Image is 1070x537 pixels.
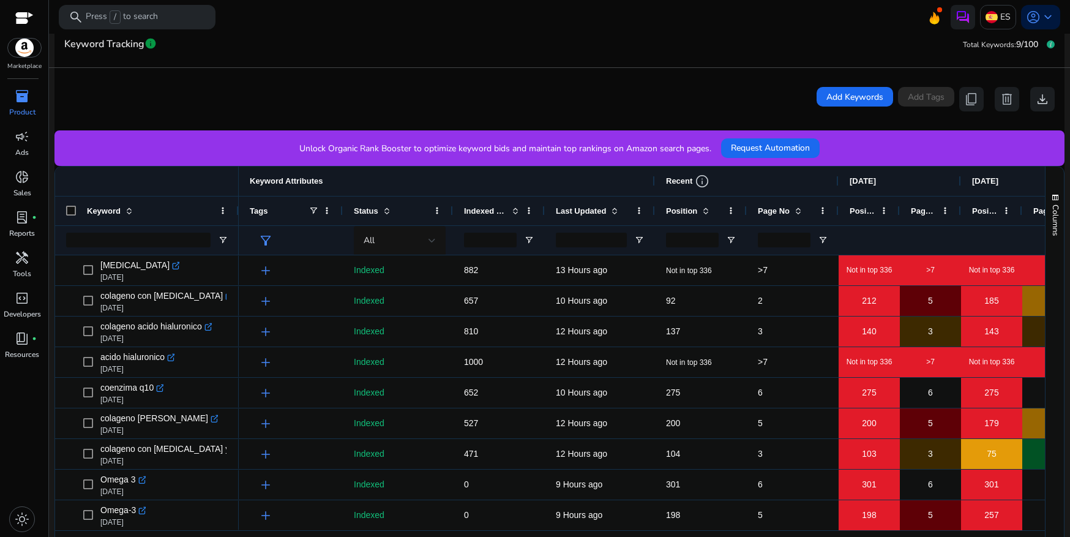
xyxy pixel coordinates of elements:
p: Ads [15,147,29,158]
button: Add Keywords [817,87,893,107]
span: acido hialuronico [100,348,165,366]
span: Page No [1033,206,1059,216]
p: Unlock Organic Rank Booster to optimize keyword bids and maintain top rankings on Amazon search p... [299,142,711,155]
span: 9 Hours ago [556,510,602,520]
span: Not in top 336 [969,357,1015,367]
span: add [258,325,273,339]
span: 257 [984,503,998,528]
span: Not in top 336 [847,265,892,275]
span: Indexed [354,388,384,397]
input: Indexed Products Filter Input [464,233,517,247]
p: [DATE] [100,272,179,282]
span: 275 [984,380,998,405]
span: 301 [862,472,876,497]
span: >7 [758,357,768,367]
p: Marketplace [7,62,42,71]
span: Total Keywords: [963,40,1016,50]
span: 0 [464,479,469,489]
span: fiber_manual_record [32,215,37,220]
span: 92 [666,296,676,306]
span: add [258,355,273,370]
span: Not in top 336 [847,357,892,367]
span: filter_alt [258,233,273,248]
span: download [1035,92,1050,107]
span: 3 [928,319,933,344]
span: Keyword [87,206,121,216]
span: 527 [464,418,478,428]
p: [DATE] [100,334,212,344]
span: Not in top 336 [666,266,712,275]
span: 12 Hours ago [556,449,607,459]
span: 2 [758,296,763,306]
span: 103 [862,441,876,467]
input: Keyword Filter Input [66,233,211,247]
span: 5 [928,503,933,528]
p: [DATE] [100,364,174,374]
span: donut_small [15,170,29,184]
span: 185 [984,288,998,314]
input: Position Filter Input [666,233,719,247]
span: / [110,10,121,24]
span: 140 [862,319,876,344]
span: add [258,263,273,278]
span: info [144,37,157,50]
span: add [258,478,273,492]
p: Press to search [86,10,158,24]
span: Not in top 336 [666,358,712,367]
button: Open Filter Menu [218,235,228,245]
span: colageno con [MEDICAL_DATA] [100,287,223,304]
p: Resources [5,349,39,360]
span: Position [666,206,697,216]
span: colageno con [MEDICAL_DATA] y acido hialuronico [100,440,296,457]
p: [DATE] [100,456,226,466]
span: account_circle [1026,10,1041,24]
button: Request Automation [721,138,820,158]
span: >7 [926,357,935,367]
span: Indexed [354,418,384,428]
button: download [1030,87,1055,111]
span: Status [354,206,378,216]
p: [DATE] [100,487,146,497]
span: 143 [984,319,998,344]
span: Indexed Products [464,206,507,216]
span: campaign [15,129,29,144]
span: 104 [666,449,680,459]
span: All [364,235,375,246]
span: Page No [911,206,937,216]
span: 810 [464,326,478,336]
span: Indexed [354,296,384,306]
span: Add Keywords [826,91,883,103]
span: Indexed [354,510,384,520]
input: Page No Filter Input [758,233,810,247]
span: lab_profile [15,210,29,225]
img: amazon.svg [8,39,41,57]
div: Recent [666,174,709,189]
span: >7 [926,265,935,275]
span: 179 [984,411,998,436]
span: 5 [928,288,933,314]
span: Indexed [354,357,384,367]
button: Open Filter Menu [524,235,534,245]
span: 3 [928,441,933,467]
span: Page No [758,206,790,216]
span: code_blocks [15,291,29,306]
span: [DATE] [850,176,876,186]
span: Last Updated [556,206,606,216]
span: 10 Hours ago [556,388,607,397]
span: 657 [464,296,478,306]
span: add [258,416,273,431]
span: 275 [666,388,680,397]
span: 3 [758,326,763,336]
span: 200 [666,418,680,428]
span: keyboard_arrow_down [1041,10,1055,24]
p: ES [1000,6,1011,28]
span: 13 Hours ago [556,265,607,275]
input: Last Updated Filter Input [556,233,627,247]
span: 3 [758,449,763,459]
span: 9/100 [1016,39,1038,50]
span: 301 [666,479,680,489]
p: [DATE] [100,517,146,527]
p: Reports [9,228,35,239]
span: Position [850,206,875,216]
span: add [258,447,273,462]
